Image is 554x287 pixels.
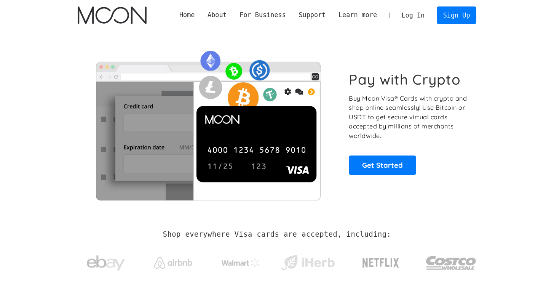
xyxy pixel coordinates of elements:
a: ebay [78,244,134,279]
div: Learn more [338,10,377,20]
a: Sign Up [437,6,476,24]
h1: Pay with Crypto [349,71,461,88]
img: Walmart [222,258,260,268]
div: For Business [239,10,286,20]
div: Support [292,10,332,20]
img: Costco [426,249,477,277]
div: Support [299,10,326,20]
a: iHerb [279,245,336,277]
img: Netflix [362,253,400,273]
a: home [78,6,147,24]
div: Learn more [332,10,383,20]
div: About [201,10,233,20]
a: Log In [395,7,431,24]
img: ebay [87,251,125,275]
a: Home [173,10,201,20]
div: About [208,10,227,20]
a: Get Started [349,156,416,175]
img: Moon Logo [78,6,147,24]
img: iHerb [279,253,336,273]
img: Moon Cards let you spend your crypto anywhere Visa is accepted. [78,45,338,200]
h2: Shop everywhere Visa cards are accepted, including: [163,230,391,239]
a: Airbnb [145,249,201,273]
img: Airbnb [154,257,192,269]
p: Buy Moon Visa® Cards with crypto and shop online seamlessly! Use Bitcoin or USDT to get secure vi... [349,94,468,141]
a: Netflix [347,246,415,276]
a: Costco [426,241,477,281]
a: Walmart [212,251,269,271]
div: For Business [233,10,292,20]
